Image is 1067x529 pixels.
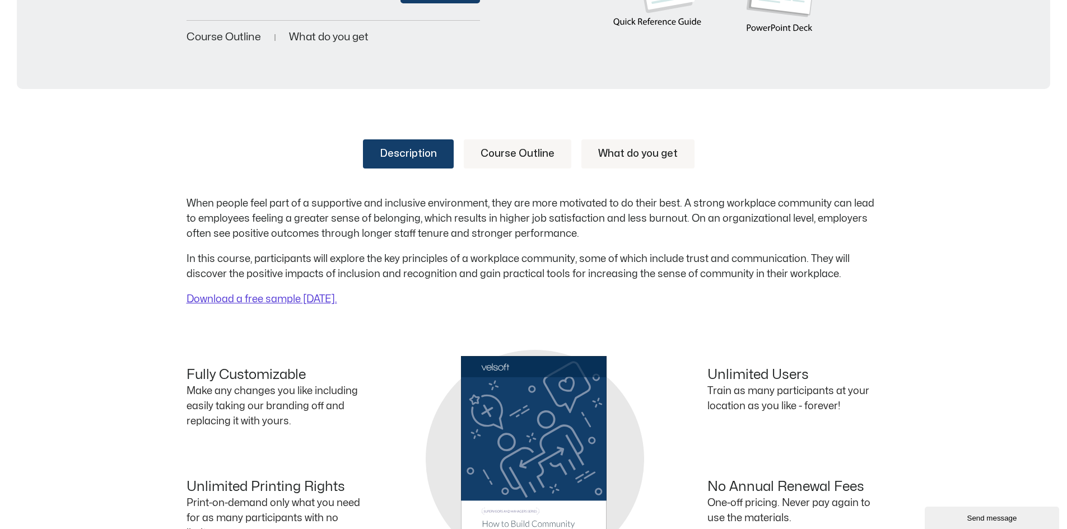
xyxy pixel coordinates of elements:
h4: Unlimited Printing Rights [187,479,360,495]
a: Description [363,139,454,168]
a: Course Outline [187,32,261,43]
a: Download a free sample [DATE]. [187,294,337,304]
h4: No Annual Renewal Fees [707,479,881,495]
iframe: chat widget [925,504,1061,529]
h4: Unlimited Users [707,367,881,383]
p: Make any changes you like including easily taking our branding off and replacing it with yours. [187,383,360,429]
p: One-off pricing. Never pay again to use the materials. [707,495,881,526]
p: In this course, participants will explore the key principles of a workplace community, some of wh... [187,251,881,282]
a: Course Outline [464,139,571,168]
a: What do you get [581,139,695,168]
p: When people feel part of a supportive and inclusive environment, they are more motivated to do th... [187,196,881,241]
a: What do you get [289,32,369,43]
h4: Fully Customizable [187,367,360,383]
p: Train as many participants at your location as you like - forever! [707,383,881,414]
